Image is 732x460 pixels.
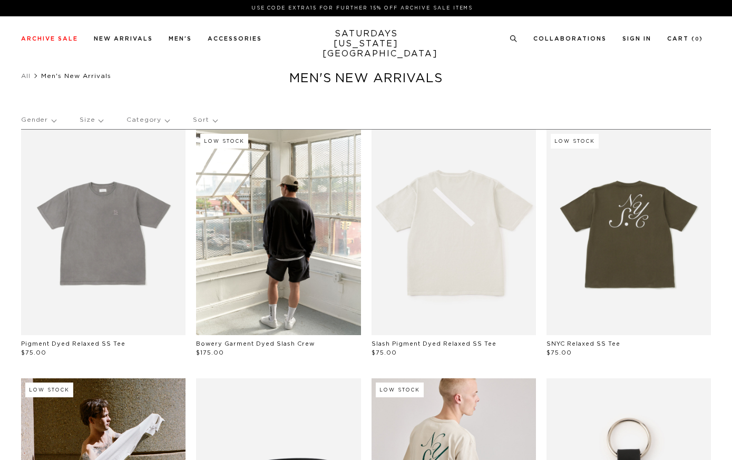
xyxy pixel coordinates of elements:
p: Size [80,108,103,132]
a: Men's [169,36,192,42]
span: $75.00 [546,350,572,356]
span: $75.00 [21,350,46,356]
a: SATURDAYS[US_STATE][GEOGRAPHIC_DATA] [323,29,409,59]
a: Accessories [208,36,262,42]
a: Slash Pigment Dyed Relaxed SS Tee [372,341,496,347]
a: SNYC Relaxed SS Tee [546,341,620,347]
a: Collaborations [533,36,607,42]
span: $75.00 [372,350,397,356]
a: Pigment Dyed Relaxed SS Tee [21,341,125,347]
span: Men's New Arrivals [41,73,111,79]
div: Low Stock [200,134,248,149]
p: Gender [21,108,56,132]
span: $175.00 [196,350,224,356]
div: Low Stock [376,383,424,397]
a: All [21,73,31,79]
p: Sort [193,108,217,132]
p: Use Code EXTRA15 for Further 15% Off Archive Sale Items [25,4,699,12]
small: 0 [695,37,699,42]
div: Low Stock [551,134,599,149]
p: Category [126,108,169,132]
div: Low Stock [25,383,73,397]
a: Archive Sale [21,36,78,42]
a: Sign In [622,36,651,42]
a: New Arrivals [94,36,153,42]
a: Bowery Garment Dyed Slash Crew [196,341,315,347]
a: Cart (0) [667,36,703,42]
